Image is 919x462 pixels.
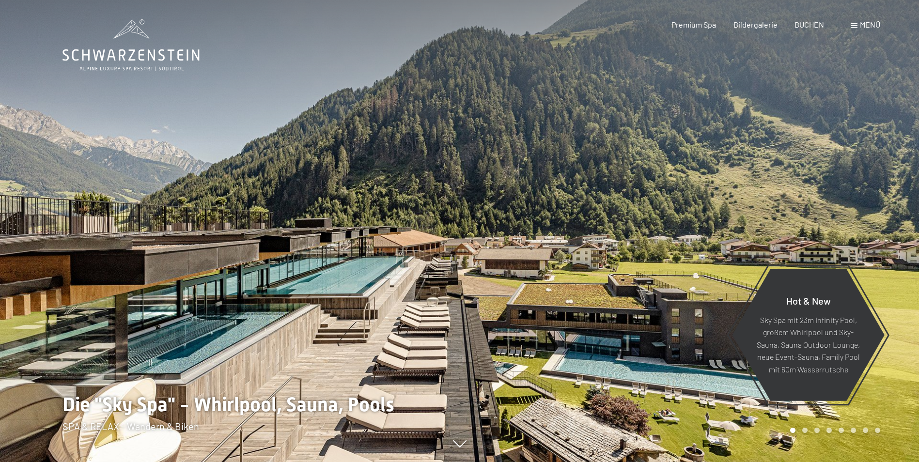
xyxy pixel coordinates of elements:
span: Menü [860,20,880,29]
a: Premium Spa [671,20,716,29]
div: Carousel Page 3 [814,428,820,433]
div: Carousel Page 7 [863,428,868,433]
p: Sky Spa mit 23m Infinity Pool, großem Whirlpool und Sky-Sauna, Sauna Outdoor Lounge, neue Event-S... [756,313,861,375]
a: BUCHEN [794,20,824,29]
a: Bildergalerie [733,20,778,29]
div: Carousel Page 2 [802,428,808,433]
div: Carousel Page 5 [839,428,844,433]
div: Carousel Page 4 [826,428,832,433]
div: Carousel Page 8 [875,428,880,433]
div: Carousel Page 1 (Current Slide) [790,428,795,433]
div: Carousel Page 6 [851,428,856,433]
div: Carousel Pagination [787,428,880,433]
span: Hot & New [786,294,831,306]
a: Hot & New Sky Spa mit 23m Infinity Pool, großem Whirlpool und Sky-Sauna, Sauna Outdoor Lounge, ne... [732,268,885,401]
